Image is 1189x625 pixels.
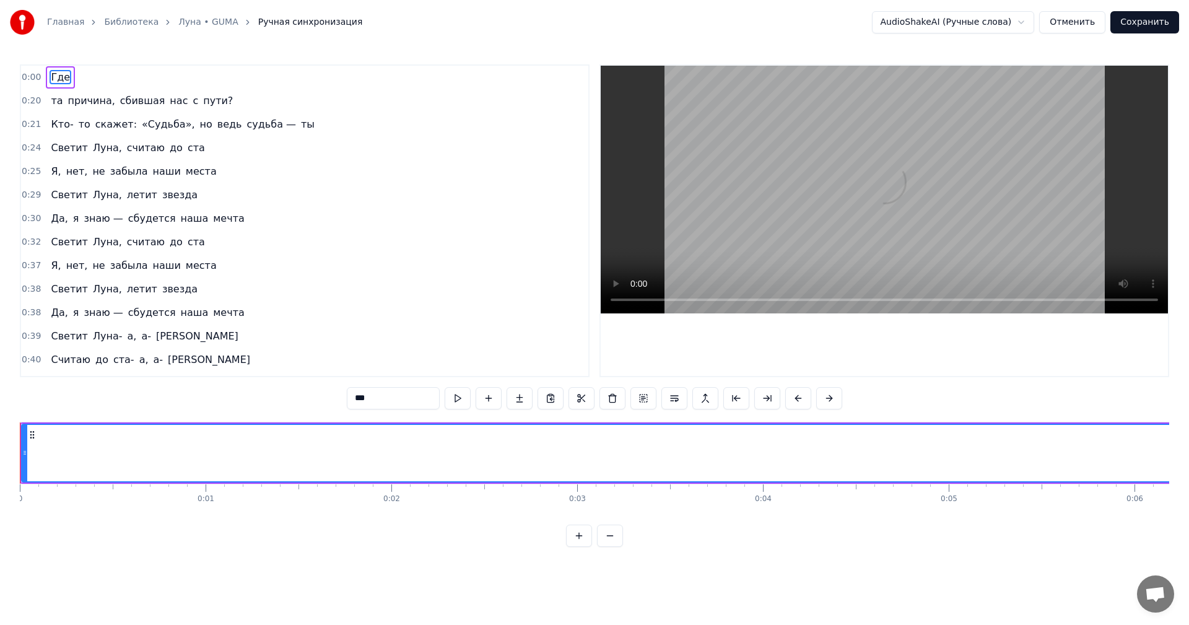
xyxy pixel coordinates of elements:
span: а- [152,352,165,367]
div: 0:02 [383,494,400,504]
a: Открытый чат [1137,575,1174,613]
span: мечта [212,305,246,320]
span: Светит [50,188,89,202]
span: 0:29 [22,189,41,201]
span: 0:30 [22,212,41,225]
span: Да, [50,211,69,225]
span: Где [50,70,71,84]
span: наши [152,164,182,178]
span: скажет: [94,117,138,131]
a: Главная [47,16,84,28]
span: 0:24 [22,142,41,154]
span: Я, [50,164,62,178]
span: нас [168,94,189,108]
span: Ручная синхронизация [258,16,363,28]
span: 0:37 [22,260,41,272]
span: ты [300,117,316,131]
span: летит [126,188,159,202]
span: летит [126,282,159,296]
div: 0:01 [198,494,214,504]
span: забыла [109,164,149,178]
span: а, [126,329,137,343]
span: до [168,235,184,249]
span: наша [180,305,210,320]
span: Луна- [92,329,124,343]
span: Светит [50,235,89,249]
span: с [191,94,199,108]
span: места [185,258,218,273]
span: ста- [112,352,136,367]
span: Считаю [50,352,92,367]
span: 0:40 [22,354,41,366]
button: Отменить [1039,11,1105,33]
span: 0:38 [22,283,41,295]
a: Луна • GUMA [178,16,238,28]
span: я [72,211,81,225]
span: мечта [212,211,246,225]
span: «Судьба», [141,117,196,131]
span: причина, [67,94,116,108]
span: то [77,117,92,131]
span: ведь [216,117,243,131]
span: наши [152,258,182,273]
span: Я, [50,258,62,273]
span: Луна, [92,235,123,249]
button: Сохранить [1110,11,1179,33]
span: 0:00 [22,71,41,84]
span: ста [186,235,206,249]
span: 0:39 [22,330,41,343]
span: места [185,164,218,178]
span: Кто- [50,117,74,131]
span: я [72,305,81,320]
span: ста [186,141,206,155]
span: 0:20 [22,95,41,107]
span: пути? [202,94,234,108]
span: 0:25 [22,165,41,178]
span: та [50,94,64,108]
span: нет, [65,258,89,273]
span: Да, [50,305,69,320]
img: youka [10,10,35,35]
span: 0:32 [22,236,41,248]
span: сбившая [119,94,167,108]
div: 0:04 [755,494,772,504]
span: знаю — [82,305,124,320]
nav: breadcrumb [47,16,362,28]
span: [PERSON_NAME] [167,352,251,367]
span: Луна, [92,188,123,202]
span: [PERSON_NAME] [155,329,240,343]
span: знаю — [82,211,124,225]
span: а- [140,329,152,343]
span: Луна, [92,282,123,296]
span: 0:21 [22,118,41,131]
span: наша [180,211,210,225]
span: до [168,141,184,155]
a: Библиотека [104,16,159,28]
span: сбудется [127,305,177,320]
span: до [94,352,110,367]
div: 0:06 [1126,494,1143,504]
span: забыла [109,258,149,273]
span: считаю [126,235,166,249]
span: сбудется [127,211,177,225]
span: Луна, [92,141,123,155]
span: звезда [161,188,199,202]
div: 0 [18,494,23,504]
span: звезда [161,282,199,296]
span: Светит [50,282,89,296]
span: судьба — [246,117,298,131]
span: считаю [126,141,166,155]
span: 0:38 [22,307,41,319]
span: а, [138,352,150,367]
span: не [91,258,106,273]
span: нет, [65,164,89,178]
span: Светит [50,141,89,155]
span: Светит [50,329,89,343]
span: но [199,117,214,131]
div: 0:03 [569,494,586,504]
span: не [91,164,106,178]
div: 0:05 [941,494,957,504]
